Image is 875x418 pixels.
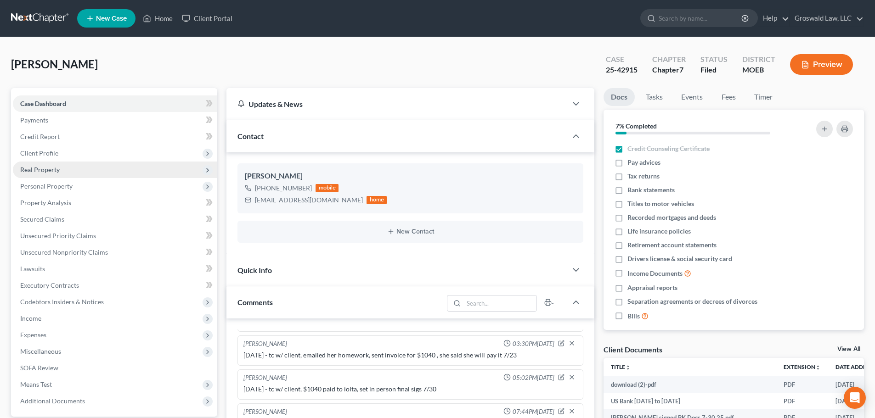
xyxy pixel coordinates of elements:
[638,88,670,106] a: Tasks
[13,261,217,277] a: Lawsuits
[606,54,638,65] div: Case
[255,195,363,205] div: [EMAIL_ADDRESS][DOMAIN_NAME]
[790,10,864,27] a: Groswald Law, LLC
[367,196,387,204] div: home
[243,340,287,349] div: [PERSON_NAME]
[20,331,46,339] span: Expenses
[20,100,66,107] span: Case Dashboard
[20,182,73,190] span: Personal Property
[513,407,554,416] span: 07:44PM[DATE]
[659,10,743,27] input: Search by name...
[776,376,828,393] td: PDF
[20,298,104,306] span: Codebtors Insiders & Notices
[237,99,556,109] div: Updates & News
[604,376,776,393] td: download (2)-pdf
[20,199,71,206] span: Property Analysis
[627,158,660,167] span: Pay advices
[13,195,217,211] a: Property Analysis
[13,360,217,376] a: SOFA Review
[627,213,716,222] span: Recorded mortgages and deeds
[674,88,710,106] a: Events
[316,184,339,192] div: mobile
[20,133,60,140] span: Credit Report
[13,128,217,145] a: Credit Report
[20,265,45,273] span: Lawsuits
[604,345,662,354] div: Client Documents
[652,54,686,65] div: Chapter
[714,88,743,106] a: Fees
[20,232,96,240] span: Unsecured Priority Claims
[20,347,61,355] span: Miscellaneous
[513,373,554,382] span: 05:02PM[DATE]
[13,211,217,228] a: Secured Claims
[627,269,683,278] span: Income Documents
[627,144,710,153] span: Credit Counseling Certificate
[20,397,85,405] span: Additional Documents
[837,346,860,352] a: View All
[13,95,217,112] a: Case Dashboard
[627,199,694,208] span: Titles to motor vehicles
[96,15,127,22] span: New Case
[13,112,217,128] a: Payments
[20,248,108,256] span: Unsecured Nonpriority Claims
[138,10,177,27] a: Home
[20,380,52,388] span: Means Test
[464,295,537,311] input: Search...
[13,244,217,261] a: Unsecured Nonpriority Claims
[245,228,576,235] button: New Contact
[177,10,237,27] a: Client Portal
[237,266,272,274] span: Quick Info
[815,365,821,370] i: unfold_more
[243,385,577,394] div: [DATE] - tc w/ client, $1040 paid to iolta, set in person final sigs 7/30
[627,227,691,236] span: Life insurance policies
[742,54,775,65] div: District
[776,393,828,409] td: PDF
[11,57,98,71] span: [PERSON_NAME]
[627,185,675,195] span: Bank statements
[652,65,686,75] div: Chapter
[20,149,58,157] span: Client Profile
[243,351,577,360] div: [DATE] - tc w/ client, emailed her homework, sent invoice for $1040 , she said she will pay it 7/23
[20,166,60,173] span: Real Property
[237,298,273,307] span: Comments
[625,365,631,370] i: unfold_more
[784,363,821,370] a: Extensionunfold_more
[747,88,780,106] a: Timer
[844,387,866,409] div: Open Intercom Messenger
[20,364,58,372] span: SOFA Review
[606,65,638,75] div: 25-42915
[611,363,631,370] a: Titleunfold_more
[627,312,640,321] span: Bills
[13,228,217,244] a: Unsecured Priority Claims
[243,373,287,383] div: [PERSON_NAME]
[243,407,287,417] div: [PERSON_NAME]
[627,283,677,292] span: Appraisal reports
[627,240,717,250] span: Retirement account statements
[513,340,554,348] span: 03:30PM[DATE]
[679,65,683,74] span: 7
[20,314,41,322] span: Income
[627,254,732,263] span: Drivers license & social security card
[604,393,776,409] td: US Bank [DATE] to [DATE]
[627,297,757,306] span: Separation agreements or decrees of divorces
[604,88,635,106] a: Docs
[790,54,853,75] button: Preview
[255,184,312,193] div: [PHONE_NUMBER]
[700,65,728,75] div: Filed
[20,215,64,223] span: Secured Claims
[742,65,775,75] div: MOEB
[237,132,264,140] span: Contact
[245,171,576,182] div: [PERSON_NAME]
[615,122,657,130] strong: 7% Completed
[13,277,217,294] a: Executory Contracts
[700,54,728,65] div: Status
[20,116,48,124] span: Payments
[20,281,79,289] span: Executory Contracts
[627,172,660,181] span: Tax returns
[758,10,789,27] a: Help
